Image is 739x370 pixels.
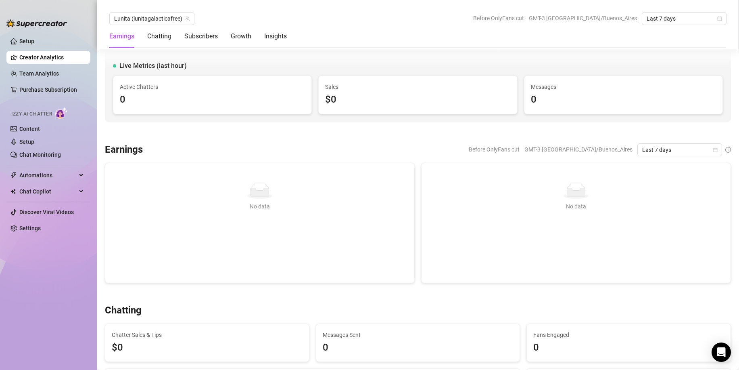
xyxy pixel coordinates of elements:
[120,82,305,91] span: Active Chatters
[469,143,520,156] span: Before OnlyFans cut
[114,13,190,25] span: Lunita (lunitagalacticafree)
[105,304,142,317] h3: Chatting
[642,144,717,156] span: Last 7 days
[19,70,59,77] a: Team Analytics
[725,147,731,153] span: info-circle
[647,13,722,25] span: Last 7 days
[19,225,41,231] a: Settings
[19,209,74,215] a: Discover Viral Videos
[431,202,721,211] div: No data
[119,61,187,71] span: Live Metrics (last hour)
[10,189,16,194] img: Chat Copilot
[115,202,405,211] div: No data
[11,110,52,118] span: Izzy AI Chatter
[120,92,305,107] div: 0
[105,143,143,156] h3: Earnings
[19,151,61,158] a: Chat Monitoring
[19,185,77,198] span: Chat Copilot
[19,169,77,182] span: Automations
[323,340,514,355] div: 0
[533,330,724,339] span: Fans Engaged
[6,19,67,27] img: logo-BBDzfeDw.svg
[19,38,34,44] a: Setup
[531,92,716,107] div: 0
[184,32,218,41] div: Subscribers
[323,330,514,339] span: Messages Sent
[325,92,510,107] div: $0
[325,82,510,91] span: Sales
[713,147,718,152] span: calendar
[109,32,134,41] div: Earnings
[10,172,17,179] span: thunderbolt
[112,330,303,339] span: Chatter Sales & Tips
[19,51,84,64] a: Creator Analytics
[55,107,68,119] img: AI Chatter
[473,12,524,24] span: Before OnlyFans cut
[533,340,724,355] div: 0
[147,32,171,41] div: Chatting
[531,82,716,91] span: Messages
[264,32,287,41] div: Insights
[19,139,34,145] a: Setup
[185,16,190,21] span: team
[231,32,251,41] div: Growth
[529,12,637,24] span: GMT-3 [GEOGRAPHIC_DATA]/Buenos_Aires
[19,83,84,96] a: Purchase Subscription
[524,143,633,156] span: GMT-3 [GEOGRAPHIC_DATA]/Buenos_Aires
[717,16,722,21] span: calendar
[19,126,40,132] a: Content
[112,340,303,355] span: $0
[712,343,731,362] div: Open Intercom Messenger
